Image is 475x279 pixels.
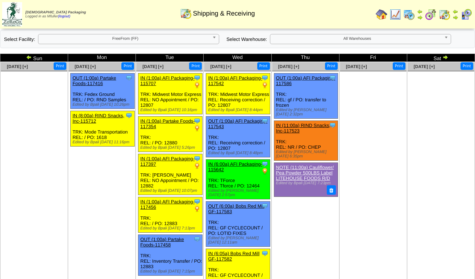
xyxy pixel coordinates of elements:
[72,113,124,124] a: IN (8:00a) RIND Snacks, Inc-115712
[4,34,219,44] div: Select Facility:
[208,203,264,214] a: OUT (6:00a) Bobs Red Mill GF-117583
[41,34,209,43] span: FreeFrom (FF)
[68,54,136,62] td: Mon
[261,117,268,124] img: Tooltip
[71,73,135,109] div: TRK: Fedex Ground REL: / PO: RND Samples
[271,54,339,62] td: Thu
[273,34,441,43] span: All Warehouses
[407,54,475,62] td: Sat
[261,74,268,81] img: Tooltip
[206,73,270,114] div: TRK: Midwest Motor Express REL: Receiving correction / PO: 12807
[453,9,458,14] img: arrowleft.gif
[72,140,134,144] div: Edited by Bpali [DATE] 11:16pm
[193,117,201,124] img: Tooltip
[193,205,201,212] img: PO
[193,81,201,89] img: PO
[140,226,202,231] div: Edited by Bpali [DATE] 7:13pm
[261,202,268,210] img: Tooltip
[140,269,202,274] div: Edited by Bpali [DATE] 7:15pm
[140,237,184,248] a: OUT (1:00a) Partake Foods-117458
[376,9,387,20] img: home.gif
[140,156,195,167] a: IN (1:00a) AFI Packaging-117397
[403,9,415,20] img: calendarprod.gif
[276,165,334,181] a: NOTE (11:00a) Cauliflower/ Pea Powder 500LBS Label LITEHOUSE FOODS R/D
[140,108,202,112] div: Edited by Bpali [DATE] 10:16pm
[339,54,407,62] td: Fri
[193,155,201,162] img: Tooltip
[414,64,435,69] a: [DATE] [+]
[25,10,86,18] span: Logged in as Mfuller
[208,75,262,86] a: IN (1:00a) AFI Packaging-117542
[142,64,163,69] a: [DATE] [+]
[138,197,203,233] div: TRK: REL: / PO: 12883
[208,161,262,172] a: IN (6:00a) AFI Packaging-115642
[208,151,270,155] div: Edited by Bpali [DATE] 8:48pm
[26,54,32,60] img: arrowleft.gif
[25,10,86,14] span: [DEMOGRAPHIC_DATA] Packaging
[208,108,270,112] div: Edited by Bpali [DATE] 8:44pm
[140,145,202,150] div: Edited by Bpali [DATE] 5:26pm
[125,112,133,119] img: Tooltip
[58,14,70,18] a: (logout)
[276,181,336,185] div: Edited by Bpali [DATE] 7:23pm
[140,75,195,86] a: IN (1:00a) AFI Packaging-115707
[329,74,336,81] img: Tooltip
[193,10,255,17] span: Shipping & Receiving
[206,202,270,247] div: TRK: REL: GF CYCLECOUNT / PO: LOTID FIXES
[75,64,96,69] a: [DATE] [+]
[0,54,68,62] td: Sun
[257,62,270,70] button: Print
[329,122,336,129] img: Tooltip
[210,64,231,69] a: [DATE] [+]
[325,62,338,70] button: Print
[393,62,405,70] button: Print
[276,150,338,158] div: Edited by [PERSON_NAME] [DATE] 6:35pm
[208,251,259,262] a: IN (6:05a) Bobs Red Mill GF-117582
[206,160,270,199] div: TRK: TForce REL: Tforce / PO: 12464
[138,73,203,114] div: TRK: Midwest Motor Express REL: NO Appointment / PO: 12807
[276,108,338,117] div: Edited by [PERSON_NAME] [DATE] 2:32pm
[327,185,336,195] button: Delete Note
[193,124,201,132] img: PO
[140,199,195,210] a: IN (1:00a) AFI Packaging-117456
[346,64,367,69] a: [DATE] [+]
[439,9,450,20] img: calendarinout.gif
[278,64,299,69] a: [DATE] [+]
[193,198,201,205] img: Tooltip
[453,14,458,20] img: arrowright.gif
[193,74,201,81] img: Tooltip
[261,160,268,168] img: Tooltip
[121,62,134,70] button: Print
[125,74,133,81] img: Tooltip
[389,9,401,20] img: line_graph.gif
[261,168,268,175] img: PO
[274,121,338,161] div: TRK: REL: NR / PO: CHEP
[208,118,267,129] a: OUT (1:00a) AFI Packaging-117543
[189,62,202,70] button: Print
[7,64,28,69] a: [DATE] [+]
[208,236,270,245] div: Edited by [PERSON_NAME] [DATE] 12:11am
[2,2,22,26] img: zoroco-logo-small.webp
[140,118,195,129] a: IN (1:00a) Partake Foods-117354
[136,54,204,62] td: Tue
[138,154,203,195] div: TRK: [PERSON_NAME] REL: NO Appointment / PO: 12882
[180,8,192,19] img: calendarinout.gif
[71,111,135,147] div: TRK: Mode Transportation REL: / PO: 1618
[461,62,473,70] button: Print
[226,34,451,44] div: Select Warehouse:
[208,189,270,197] div: Edited by [PERSON_NAME] [DATE] 2:57pm
[72,102,134,107] div: Edited by Bpali [DATE] 10:26pm
[417,9,423,14] img: arrowleft.gif
[138,117,203,152] div: TRK: REL: / PO: 12880
[442,54,448,60] img: arrowright.gif
[193,162,201,169] img: PO
[54,62,66,70] button: Print
[261,250,268,257] img: Tooltip
[274,73,338,119] div: TRK: REL: gf / PO: transfer to frozen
